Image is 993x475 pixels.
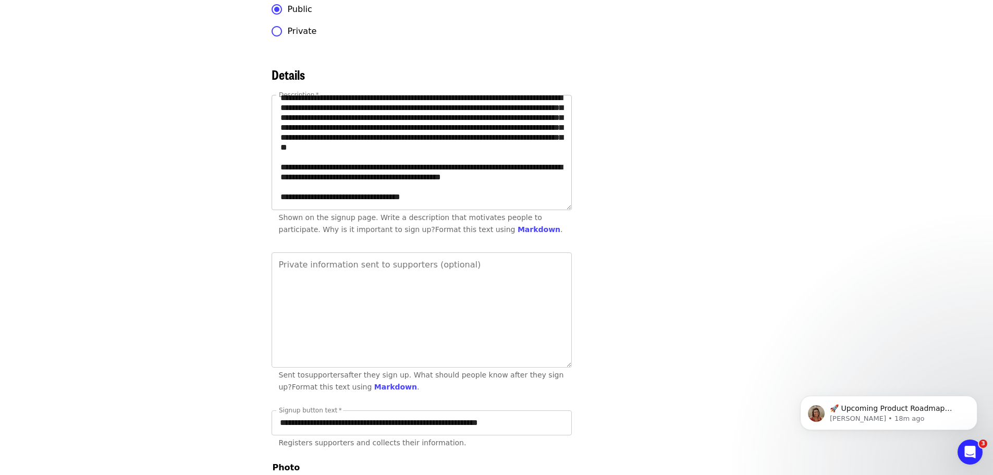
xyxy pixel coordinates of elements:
[374,383,417,391] a: Markdown
[288,25,317,38] span: Private
[518,225,560,234] a: Markdown
[435,225,563,234] div: Format this text using .
[958,440,983,465] iframe: Intercom live chat
[272,65,305,83] span: Details
[279,92,319,98] label: Description
[288,3,312,16] span: Public
[279,369,565,393] div: Sent to supporters after they sign up. What should people know after they sign up?
[279,407,342,413] label: Signup button text
[279,437,565,449] div: Registers supporters and collects their information.
[273,462,300,472] span: Photo
[272,410,572,435] input: Signup button text
[292,383,420,391] div: Format this text using .
[979,440,987,448] span: 3
[784,374,993,447] iframe: Intercom notifications message
[279,212,565,236] div: Shown on the signup page. Write a description that motivates people to participate. Why is it imp...
[272,95,571,210] textarea: Description
[272,253,571,367] textarea: Private information sent to supporters (optional)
